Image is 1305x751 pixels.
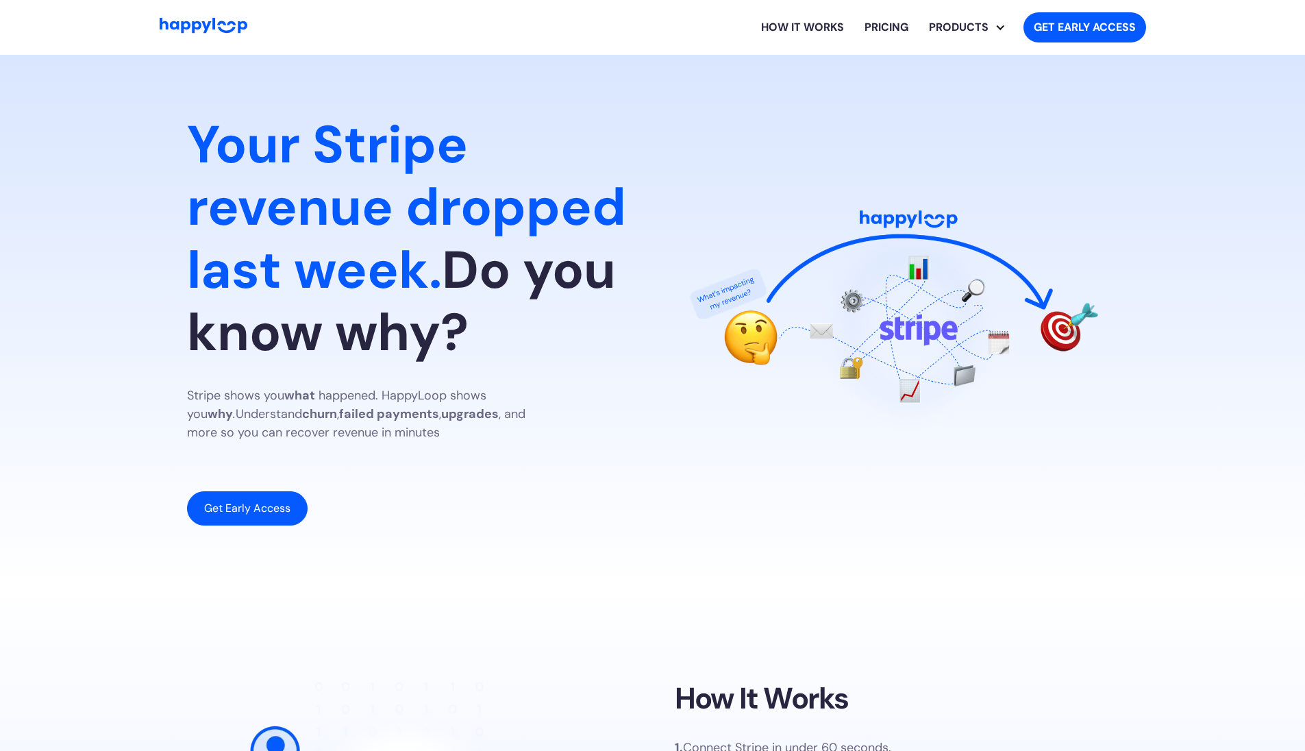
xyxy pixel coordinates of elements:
[284,387,315,404] strong: what
[187,491,308,526] a: Get Early Access
[187,386,557,442] p: Stripe shows you happened. HappyLoop shows you Understand , , , and more so you can recover reven...
[160,18,247,37] a: Go to Home Page
[441,406,499,422] strong: upgrades
[302,406,337,422] strong: churn
[187,114,631,365] h1: Do you know why?
[233,406,236,422] em: .
[208,406,233,422] strong: why
[751,5,854,49] a: Learn how HappyLoop works
[919,5,1012,49] div: Explore HappyLoop use cases
[339,406,439,422] strong: failed payments
[160,18,247,34] img: HappyLoop Logo
[1023,12,1146,42] a: Get started with HappyLoop
[187,110,626,304] span: Your Stripe revenue dropped last week.
[919,19,999,36] div: PRODUCTS
[854,5,919,49] a: View HappyLoop pricing plans
[675,681,849,717] h2: How It Works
